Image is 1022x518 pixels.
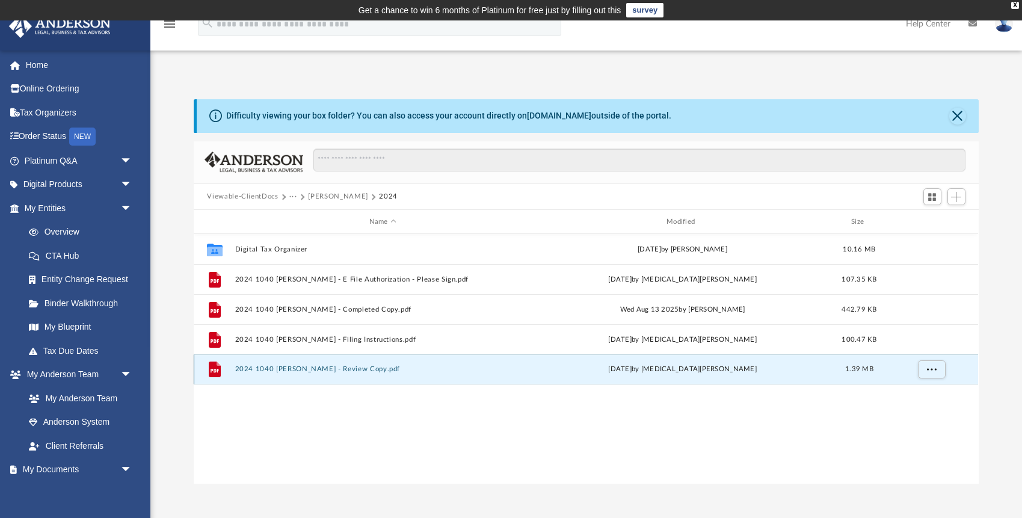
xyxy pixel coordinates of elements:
a: menu [162,23,177,31]
a: My Blueprint [17,315,144,339]
div: close [1011,2,1019,9]
a: survey [626,3,663,17]
a: Tax Organizers [8,100,150,125]
a: Entity Change Request [17,268,150,292]
div: id [199,217,229,227]
div: Modified [535,217,830,227]
i: menu [162,17,177,31]
div: Wed Aug 13 2025 by [PERSON_NAME] [535,304,830,315]
img: Anderson Advisors Platinum Portal [5,14,114,38]
button: More options [918,361,946,379]
div: id [889,217,973,227]
div: Size [836,217,884,227]
div: Get a chance to win 6 months of Platinum for free just by filling out this [359,3,621,17]
button: Close [949,108,966,125]
a: My Anderson Team [17,386,138,410]
button: 2024 1040 [PERSON_NAME] - Review Copy.pdf [235,366,530,374]
span: 107.35 KB [842,276,877,283]
a: Client Referrals [17,434,144,458]
span: 442.79 KB [842,306,877,313]
a: Order StatusNEW [8,125,150,149]
button: Viewable-ClientDocs [207,191,278,202]
div: grid [194,234,978,484]
img: User Pic [995,15,1013,32]
button: 2024 1040 [PERSON_NAME] - Filing Instructions.pdf [235,336,530,344]
button: 2024 1040 [PERSON_NAME] - E File Authorization - Please Sign.pdf [235,276,530,283]
button: Digital Tax Organizer [235,245,530,253]
button: 2024 [379,191,398,202]
span: arrow_drop_down [120,149,144,173]
a: Tax Due Dates [17,339,150,363]
span: arrow_drop_down [120,363,144,387]
a: Anderson System [17,410,144,434]
div: NEW [69,128,96,146]
div: [DATE] by [MEDICAL_DATA][PERSON_NAME] [535,365,830,375]
div: [DATE] by [MEDICAL_DATA][PERSON_NAME] [535,274,830,285]
div: [DATE] by [PERSON_NAME] [535,244,830,255]
button: [PERSON_NAME] [308,191,368,202]
span: arrow_drop_down [120,196,144,221]
button: Switch to Grid View [923,188,941,205]
input: Search files and folders [313,149,965,171]
a: My Documentsarrow_drop_down [8,458,144,482]
a: Platinum Q&Aarrow_drop_down [8,149,150,173]
a: CTA Hub [17,244,150,268]
a: [DOMAIN_NAME] [527,111,591,120]
a: Online Ordering [8,77,150,101]
span: 1.39 MB [846,366,874,373]
button: Add [947,188,965,205]
button: ··· [289,191,297,202]
span: arrow_drop_down [120,458,144,483]
span: 10.16 MB [843,246,876,253]
a: Overview [17,220,150,244]
a: Home [8,53,150,77]
a: My Entitiesarrow_drop_down [8,196,150,220]
span: arrow_drop_down [120,173,144,197]
div: Name [235,217,530,227]
a: My Anderson Teamarrow_drop_down [8,363,144,387]
span: 100.47 KB [842,336,877,343]
i: search [201,16,214,29]
button: 2024 1040 [PERSON_NAME] - Completed Copy.pdf [235,306,530,313]
div: [DATE] by [MEDICAL_DATA][PERSON_NAME] [535,335,830,345]
a: Binder Walkthrough [17,291,150,315]
a: Digital Productsarrow_drop_down [8,173,150,197]
div: Difficulty viewing your box folder? You can also access your account directly on outside of the p... [226,109,671,122]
